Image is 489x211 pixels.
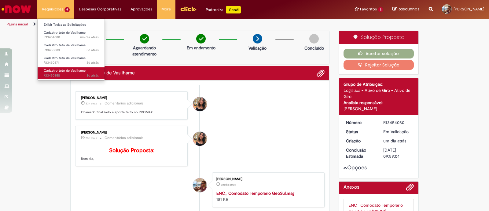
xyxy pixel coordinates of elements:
div: 27/08/2025 17:59:01 [383,138,412,144]
span: Cadastro teto de Vasilhame [44,30,86,35]
div: Mariana Marques Americo [193,132,207,146]
ul: Requisições [37,18,105,81]
span: More [161,6,171,12]
p: +GenAi [226,6,241,13]
span: Despesas Corporativas [79,6,121,12]
span: Favoritos [360,6,377,12]
div: [DATE] 09:59:04 [383,147,412,159]
span: Requisições [42,6,63,12]
p: Validação [248,45,267,51]
button: Adicionar anexos [317,69,325,77]
dt: Criação [341,138,379,144]
img: ServiceNow [1,3,32,15]
time: 28/08/2025 10:50:25 [86,102,97,105]
small: Comentários adicionais [105,135,144,141]
a: Aberto R13450858 : Cadastro teto de Vasilhame [38,67,105,79]
div: 181 KB [216,190,318,202]
a: Rascunhos [392,6,420,12]
a: Aberto R13450871 : Cadastro teto de Vasilhame [38,55,105,66]
a: Aberto R13454080 : Cadastro teto de Vasilhame [38,29,105,41]
img: check-circle-green.png [196,34,206,43]
time: 27/08/2025 17:59:02 [80,35,99,40]
h2: Anexos [344,185,359,190]
span: 3d atrás [86,60,99,65]
span: um dia atrás [80,35,99,40]
dt: Status [341,129,379,135]
dt: Conclusão Estimada [341,147,379,159]
span: um dia atrás [221,183,236,187]
span: 4 [64,7,70,12]
span: [PERSON_NAME] [454,6,484,12]
time: 27/08/2025 09:02:02 [86,60,99,65]
span: um dia atrás [383,138,406,144]
span: 2 [378,7,383,12]
b: Solução Proposta: [109,147,154,154]
div: Grupo de Atribuição: [344,81,414,87]
p: Em andamento [187,45,215,51]
img: check-circle-green.png [140,34,149,43]
img: img-circle-grey.png [309,34,319,43]
div: Em Validação [383,129,412,135]
ul: Trilhas de página [5,19,322,30]
span: Cadastro teto de Vasilhame [44,43,86,47]
a: Página inicial [7,22,28,27]
p: Concluído [304,45,324,51]
span: Rascunhos [398,6,420,12]
a: Exibir Todas as Solicitações [38,21,105,28]
div: R13454080 [383,119,412,126]
a: ENC_ Comodato Temporário GeoSul.msg [216,190,294,196]
time: 27/08/2025 08:58:33 [86,73,99,78]
div: Mariana Marques Americo [193,97,207,111]
dt: Número [341,119,379,126]
p: Aguardando atendimento [130,45,159,57]
div: [PERSON_NAME] [344,106,414,112]
span: R13450858 [44,73,99,78]
div: Analista responsável: [344,100,414,106]
span: 23h atrás [86,102,97,105]
span: 3d atrás [86,48,99,52]
small: Comentários adicionais [105,101,144,106]
time: 27/08/2025 09:05:39 [86,48,99,52]
span: 23h atrás [86,136,97,140]
button: Aceitar solução [344,49,414,58]
button: Adicionar anexos [406,183,414,194]
button: Rejeitar Solução [344,60,414,70]
span: R13454080 [44,35,99,40]
div: [PERSON_NAME] [81,96,183,100]
div: Padroniza [206,6,241,13]
div: [PERSON_NAME] [81,131,183,134]
span: 3d atrás [86,73,99,78]
time: 28/08/2025 10:50:10 [86,136,97,140]
div: Edivaldo Cesar Pimentel [193,178,207,192]
span: Cadastro teto de Vasilhame [44,56,86,60]
div: Logística - Ativo de Giro - Ativo de Giro [344,87,414,100]
span: Cadastro teto de Vasilhame [44,68,86,73]
p: Chamado finalizado e aporte feito no PROMAX [81,110,183,115]
span: Aprovações [131,6,152,12]
div: Solução Proposta [339,31,419,44]
span: R13450883 [44,48,99,53]
span: R13450871 [44,60,99,65]
a: Aberto R13450883 : Cadastro teto de Vasilhame [38,42,105,53]
p: Bom dia, [81,148,183,162]
h2: Cadastro teto de Vasilhame Histórico de tíquete [75,70,135,76]
img: click_logo_yellow_360x200.png [180,4,197,13]
img: arrow-next.png [253,34,262,43]
div: [PERSON_NAME] [216,177,318,181]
